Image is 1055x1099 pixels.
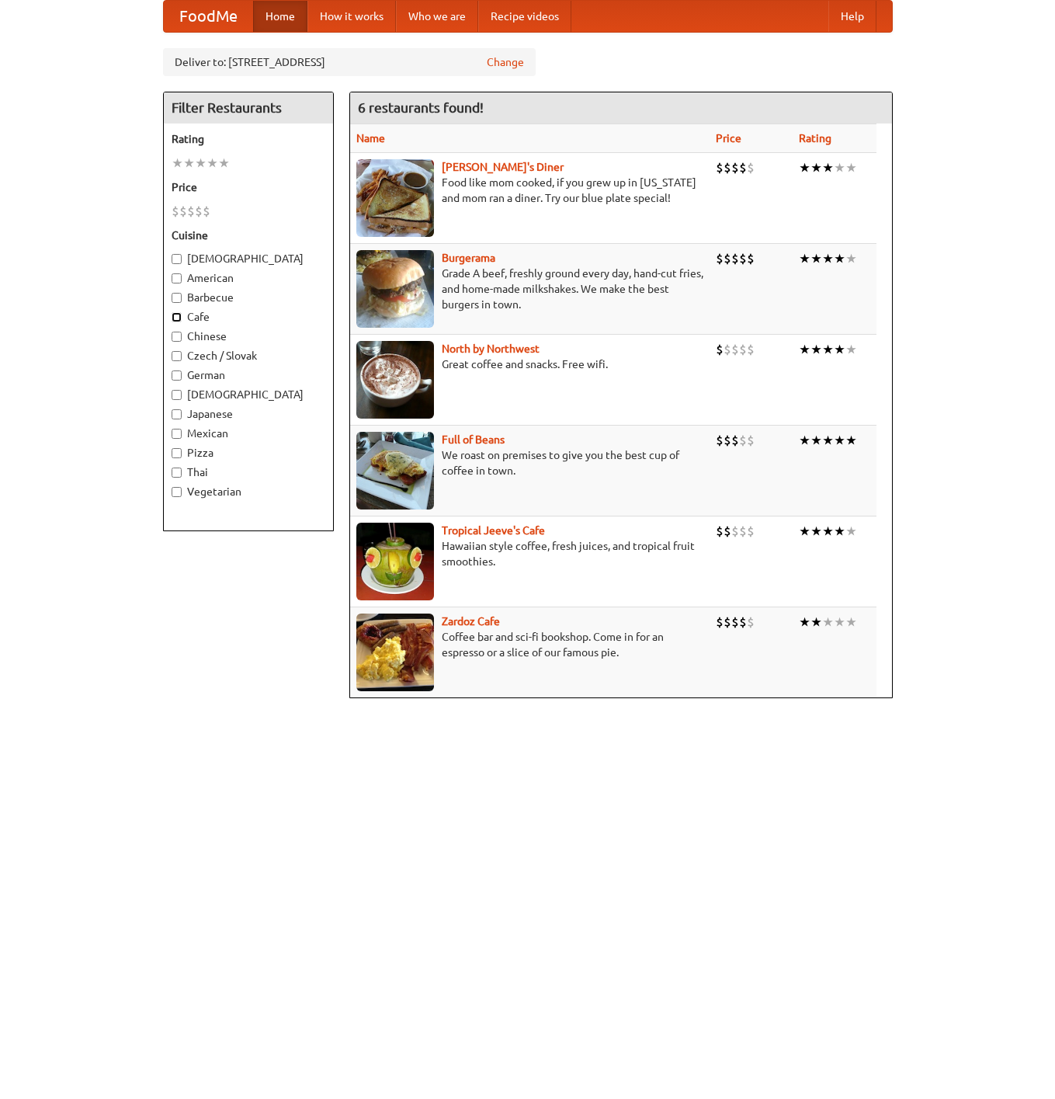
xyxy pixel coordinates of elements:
[187,203,195,220] li: $
[172,273,182,283] input: American
[739,159,747,176] li: $
[799,132,831,144] a: Rating
[195,203,203,220] li: $
[845,341,857,358] li: ★
[834,250,845,267] li: ★
[172,429,182,439] input: Mexican
[747,614,755,631] li: $
[172,351,182,361] input: Czech / Slovak
[845,250,857,267] li: ★
[356,132,385,144] a: Name
[724,432,731,449] li: $
[203,203,210,220] li: $
[172,448,182,458] input: Pizza
[724,341,731,358] li: $
[253,1,307,32] a: Home
[822,523,834,540] li: ★
[747,250,755,267] li: $
[195,155,206,172] li: ★
[172,348,325,363] label: Czech / Slovak
[799,523,810,540] li: ★
[172,254,182,264] input: [DEMOGRAPHIC_DATA]
[724,614,731,631] li: $
[307,1,396,32] a: How it works
[442,161,564,173] b: [PERSON_NAME]'s Diner
[739,523,747,540] li: $
[356,523,434,600] img: jeeves.jpg
[799,614,810,631] li: ★
[356,159,434,237] img: sallys.jpg
[716,614,724,631] li: $
[172,228,325,243] h5: Cuisine
[172,390,182,400] input: [DEMOGRAPHIC_DATA]
[822,159,834,176] li: ★
[810,250,822,267] li: ★
[810,432,822,449] li: ★
[822,432,834,449] li: ★
[442,524,545,537] a: Tropical Jeeve's Cafe
[724,159,731,176] li: $
[834,614,845,631] li: ★
[172,370,182,381] input: German
[822,341,834,358] li: ★
[822,614,834,631] li: ★
[731,250,739,267] li: $
[716,432,724,449] li: $
[172,387,325,402] label: [DEMOGRAPHIC_DATA]
[172,464,325,480] label: Thai
[356,341,434,419] img: north.jpg
[356,629,703,660] p: Coffee bar and sci-fi bookshop. Come in for an espresso or a slice of our famous pie.
[172,203,179,220] li: $
[810,341,822,358] li: ★
[172,312,182,322] input: Cafe
[172,487,182,497] input: Vegetarian
[172,329,325,344] label: Chinese
[356,250,434,328] img: burgerama.jpg
[442,343,540,355] b: North by Northwest
[172,131,325,147] h5: Rating
[834,159,845,176] li: ★
[731,432,739,449] li: $
[810,523,822,540] li: ★
[172,445,325,461] label: Pizza
[164,92,333,123] h4: Filter Restaurants
[739,432,747,449] li: $
[487,54,524,70] a: Change
[356,447,703,478] p: We roast on premises to give you the best cup of coffee in town.
[172,468,182,478] input: Thai
[172,293,182,303] input: Barbecue
[845,159,857,176] li: ★
[179,203,187,220] li: $
[716,341,724,358] li: $
[834,432,845,449] li: ★
[834,523,845,540] li: ★
[163,48,536,76] div: Deliver to: [STREET_ADDRESS]
[356,175,703,206] p: Food like mom cooked, if you grew up in [US_STATE] and mom ran a diner. Try our blue plate special!
[396,1,478,32] a: Who we are
[356,356,703,372] p: Great coffee and snacks. Free wifi.
[845,523,857,540] li: ★
[799,432,810,449] li: ★
[442,433,505,446] b: Full of Beans
[172,367,325,383] label: German
[845,614,857,631] li: ★
[716,523,724,540] li: $
[724,523,731,540] li: $
[172,426,325,441] label: Mexican
[206,155,218,172] li: ★
[356,266,703,312] p: Grade A beef, freshly ground every day, hand-cut fries, and home-made milkshakes. We make the bes...
[731,523,739,540] li: $
[845,432,857,449] li: ★
[442,615,500,628] b: Zardoz Cafe
[716,250,724,267] li: $
[172,155,183,172] li: ★
[172,409,182,419] input: Japanese
[172,270,325,286] label: American
[478,1,571,32] a: Recipe videos
[739,341,747,358] li: $
[828,1,876,32] a: Help
[810,159,822,176] li: ★
[810,614,822,631] li: ★
[747,341,755,358] li: $
[799,341,810,358] li: ★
